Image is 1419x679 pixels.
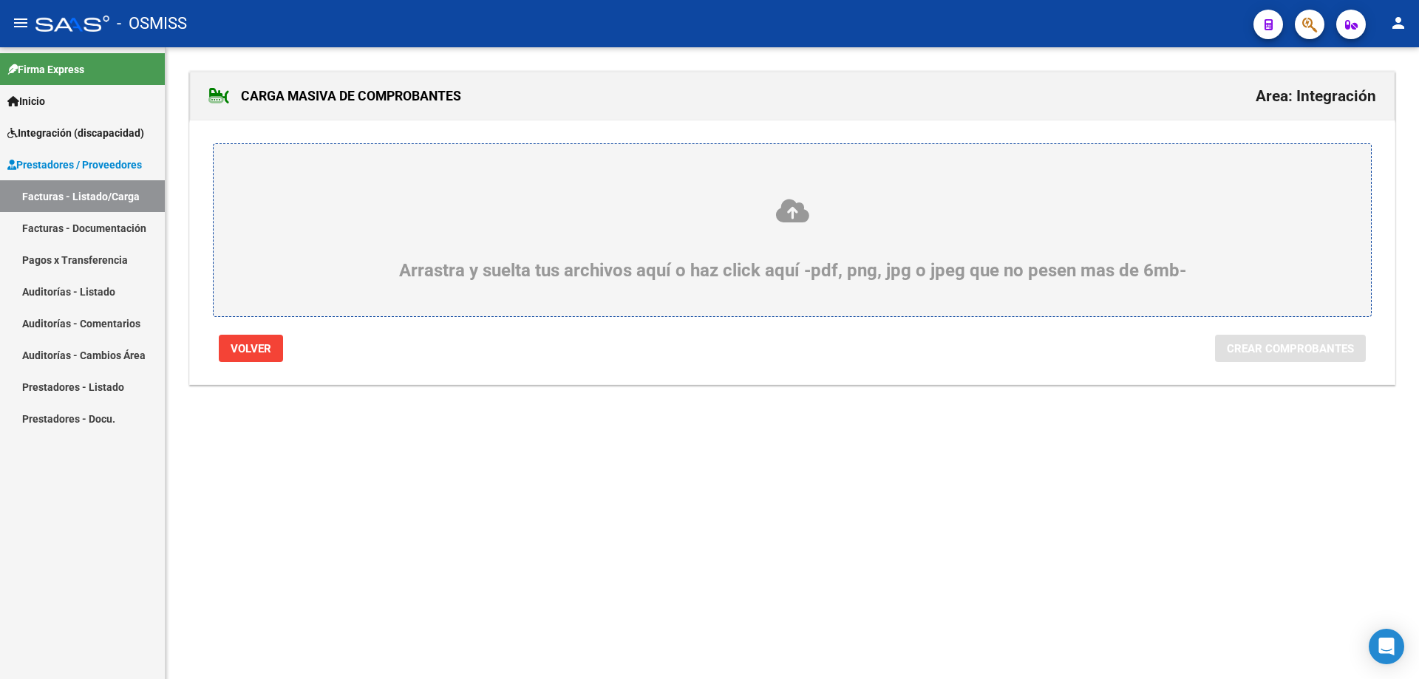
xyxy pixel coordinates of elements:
[7,61,84,78] span: Firma Express
[7,157,142,173] span: Prestadores / Proveedores
[1369,629,1404,664] div: Open Intercom Messenger
[1389,14,1407,32] mat-icon: person
[12,14,30,32] mat-icon: menu
[1256,82,1376,110] h2: Area: Integración
[7,93,45,109] span: Inicio
[1227,342,1354,355] span: Crear Comprobantes
[1215,335,1366,362] button: Crear Comprobantes
[249,197,1335,281] div: Arrastra y suelta tus archivos aquí o haz click aquí -pdf, png, jpg o jpeg que no pesen mas de 6mb-
[231,342,271,355] span: Volver
[117,7,187,40] span: - OSMISS
[208,84,461,108] h1: CARGA MASIVA DE COMPROBANTES
[219,335,283,362] button: Volver
[7,125,144,141] span: Integración (discapacidad)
